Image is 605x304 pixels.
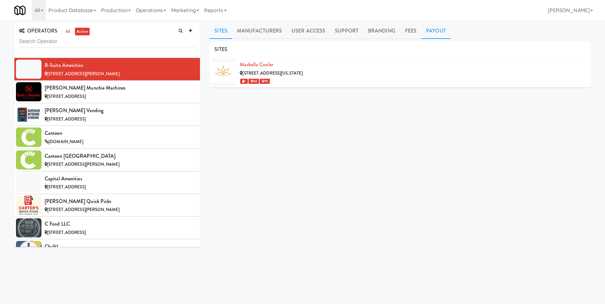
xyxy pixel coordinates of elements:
[14,149,200,171] li: Canteen [GEOGRAPHIC_DATA][STREET_ADDRESS][PERSON_NAME]
[240,79,247,84] span: 1
[210,23,232,39] a: Sites
[45,106,195,115] div: [PERSON_NAME] Vending
[64,28,72,36] a: all
[45,242,195,251] div: Chalk1
[47,206,120,213] span: [STREET_ADDRESS][PERSON_NAME]
[330,23,363,39] a: Support
[14,171,200,194] li: Capital Amenities[STREET_ADDRESS]
[14,103,200,126] li: [PERSON_NAME] Vending[STREET_ADDRESS]
[248,79,259,84] span: 42
[45,128,195,138] div: Canteen
[48,139,83,145] span: [DOMAIN_NAME]
[14,126,200,148] li: Canteen[DOMAIN_NAME]
[214,46,227,53] span: SITES
[421,23,451,39] a: Payout
[45,174,195,184] div: Capital Amenities
[14,239,200,262] li: Chalk1[STREET_ADDRESS][PERSON_NAME]
[45,219,195,229] div: C Food LLC
[242,70,303,76] span: [STREET_ADDRESS][US_STATE]
[45,197,195,206] div: [PERSON_NAME] Quick Picks
[19,27,57,34] span: OPERATORS
[363,23,400,39] a: Branding
[14,217,200,239] li: C Food LLC[STREET_ADDRESS]
[232,23,287,39] a: Manufacturers
[47,161,120,167] span: [STREET_ADDRESS][PERSON_NAME]
[47,71,120,77] span: [STREET_ADDRESS][PERSON_NAME]
[47,229,86,235] span: [STREET_ADDRESS]
[287,23,330,39] a: User Access
[19,36,195,47] input: Search Operator
[14,58,200,81] li: B-Suite Amenities[STREET_ADDRESS][PERSON_NAME]
[45,151,195,161] div: Canteen [GEOGRAPHIC_DATA]
[240,61,273,68] a: Marbella Cooler
[400,23,421,39] a: Fees
[45,83,195,93] div: [PERSON_NAME] Munchie Machines
[260,79,270,84] span: 10
[14,5,26,16] img: Micromart
[75,28,90,36] a: active
[47,184,86,190] span: [STREET_ADDRESS]
[45,61,195,70] div: B-Suite Amenities
[47,116,86,122] span: [STREET_ADDRESS]
[47,93,86,99] span: [STREET_ADDRESS]
[14,194,200,217] li: [PERSON_NAME] Quick Picks[STREET_ADDRESS][PERSON_NAME]
[14,81,200,103] li: [PERSON_NAME] Munchie Machines[STREET_ADDRESS]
